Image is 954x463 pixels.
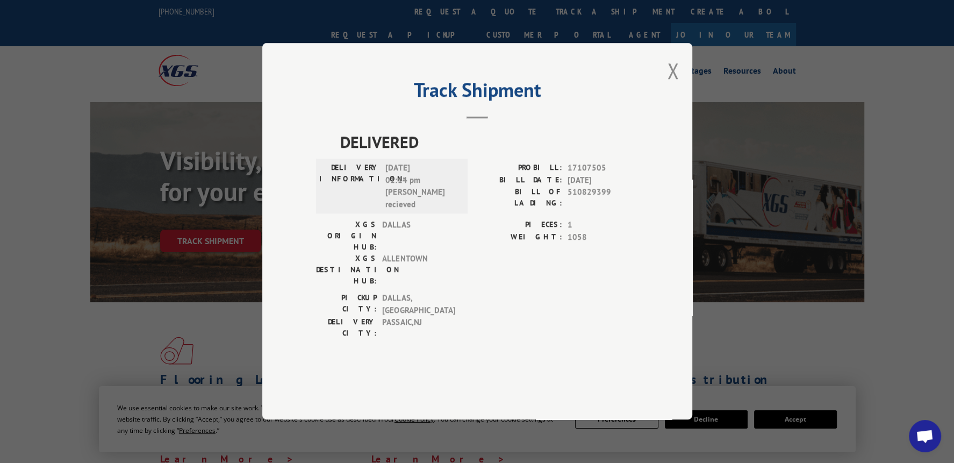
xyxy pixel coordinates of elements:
span: DALLAS , [GEOGRAPHIC_DATA] [382,293,455,317]
button: Close modal [667,56,679,85]
span: 1 [568,219,639,232]
span: DALLAS [382,219,455,253]
span: [DATE] 01:14 pm [PERSON_NAME] recieved [385,162,458,211]
span: 510829399 [568,187,639,209]
span: DELIVERED [340,130,639,154]
label: WEIGHT: [477,231,562,244]
div: Open chat [909,420,941,452]
label: XGS ORIGIN HUB: [316,219,377,253]
label: PICKUP CITY: [316,293,377,317]
label: BILL DATE: [477,174,562,187]
h2: Track Shipment [316,82,639,103]
label: BILL OF LADING: [477,187,562,209]
label: PIECES: [477,219,562,232]
label: DELIVERY INFORMATION: [319,162,380,211]
label: PROBILL: [477,162,562,175]
label: XGS DESTINATION HUB: [316,253,377,287]
span: PASSAIC , NJ [382,317,455,339]
span: 1058 [568,231,639,244]
span: 17107505 [568,162,639,175]
span: [DATE] [568,174,639,187]
label: DELIVERY CITY: [316,317,377,339]
span: ALLENTOWN [382,253,455,287]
